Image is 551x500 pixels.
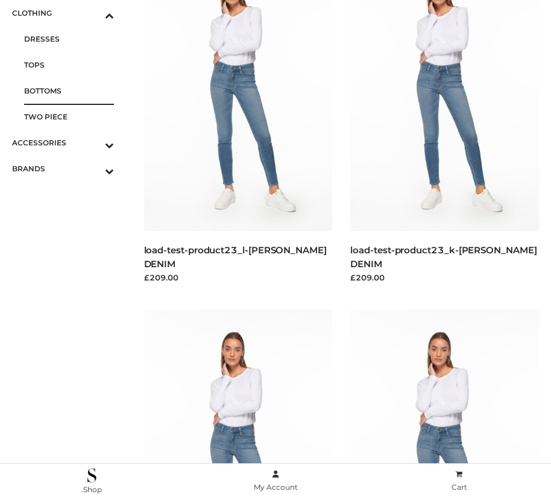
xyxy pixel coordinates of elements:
[24,84,114,98] span: BOTTOMS
[367,467,551,495] a: Cart
[144,271,333,283] div: £209.00
[24,32,114,46] span: DRESSES
[12,162,114,176] span: BRANDS
[24,78,114,104] a: BOTTOMS
[12,130,114,156] a: ACCESSORIESToggle Submenu
[12,6,114,20] span: CLOTHING
[12,156,114,182] a: BRANDSToggle Submenu
[24,52,114,78] a: TOPS
[81,485,102,494] span: .Shop
[144,244,327,270] a: load-test-product23_l-[PERSON_NAME] DENIM
[72,130,114,156] button: Toggle Submenu
[12,136,114,150] span: ACCESSORIES
[254,483,298,492] span: My Account
[350,271,539,283] div: £209.00
[87,468,96,483] img: .Shop
[24,110,114,124] span: TWO PIECE
[24,26,114,52] a: DRESSES
[24,58,114,72] span: TOPS
[452,483,467,492] span: Cart
[184,467,368,495] a: My Account
[350,244,537,270] a: load-test-product23_k-[PERSON_NAME] DENIM
[72,156,114,182] button: Toggle Submenu
[24,104,114,130] a: TWO PIECE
